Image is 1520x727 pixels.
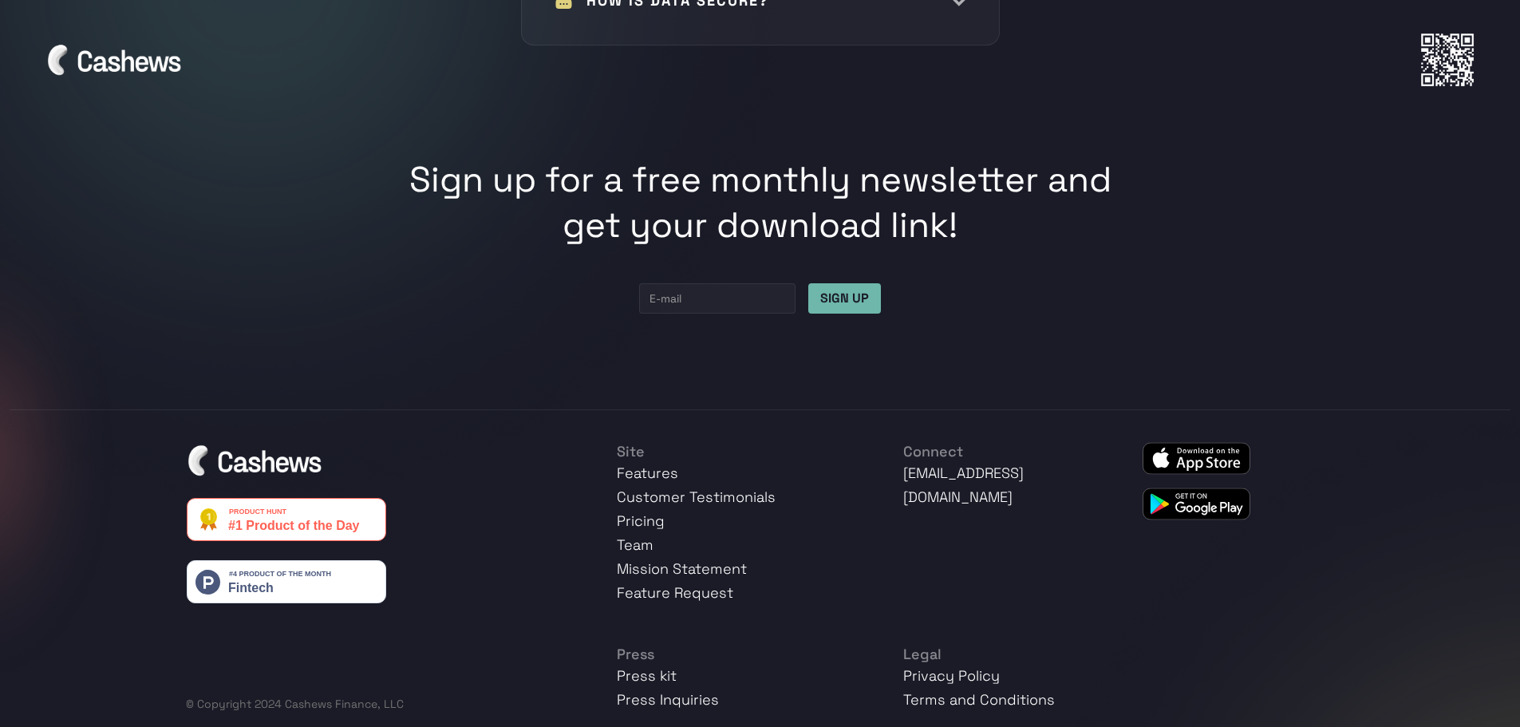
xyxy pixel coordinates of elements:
div: Press [617,645,857,664]
a: Customer Testimonials [617,488,776,506]
form: Email Form [639,283,881,314]
a: Press kit [617,666,677,685]
div: Site [617,442,857,461]
a: Press Inquiries [617,690,719,709]
img: Cashews for iOS & Android - Smart no-budgeting app that knows what's safe to spend | Product Hunt [187,498,386,541]
div: © Copyright 2024 Cashews Finance, LLC [186,696,570,712]
input: E-mail [639,283,796,314]
a: Feature Request [617,583,733,602]
div: Legal [903,645,1096,664]
a: Features [617,464,678,482]
a: Mission Statement [617,559,747,578]
a: Team [617,535,653,554]
input: SIGN UP [808,283,881,314]
h1: Sign up for a free monthly newsletter and get your download link! [385,157,1135,248]
a: Privacy Policy [903,666,1000,685]
div: Connect [903,442,1096,461]
a: Terms and Conditions [903,690,1055,709]
img: Cashews: Ultimate Personal Finance App - Say goodbye to financial anxiety | Product Hunt [187,560,386,603]
a: [EMAIL_ADDRESS][DOMAIN_NAME] [903,464,1024,506]
a: Pricing [617,512,665,530]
